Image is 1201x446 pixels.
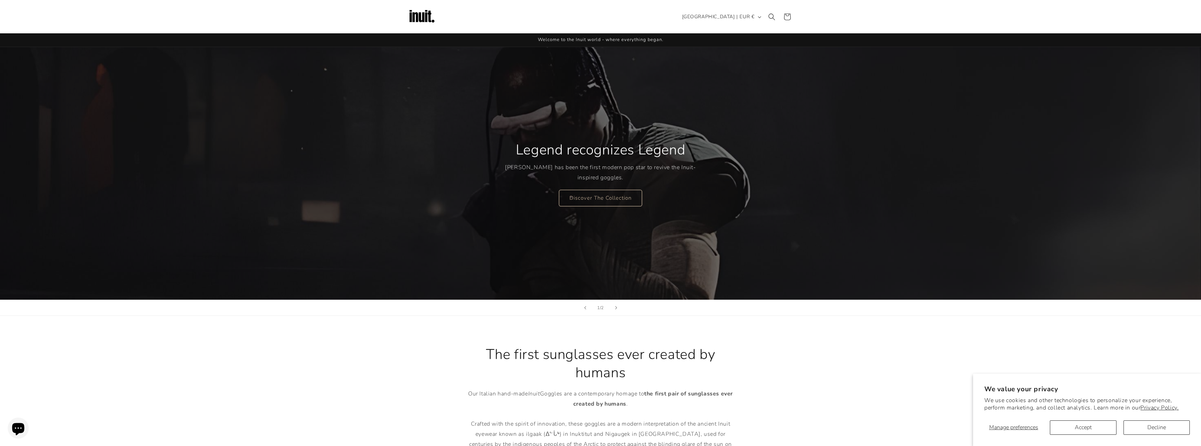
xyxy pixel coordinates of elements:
[984,385,1190,394] h2: We value your privacy
[6,418,31,440] inbox-online-store-chat: Shopify online store chat
[764,9,780,25] summary: Search
[408,33,794,47] div: Announcement
[573,390,733,408] strong: ever created by humans
[682,13,755,20] span: [GEOGRAPHIC_DATA] | EUR €
[408,3,436,31] img: Inuit Logo
[597,304,600,311] span: 1
[578,300,593,315] button: Previous slide
[601,304,604,311] span: 2
[559,189,642,206] a: Discover The Collection
[516,141,685,159] h2: Legend recognizes Legend
[1050,420,1116,435] button: Accept
[984,420,1043,435] button: Manage preferences
[1140,404,1179,412] a: Privacy Policy.
[528,390,540,398] em: Inuit
[600,304,601,311] span: /
[644,390,719,398] strong: the first pair of sunglasses
[678,10,764,24] button: [GEOGRAPHIC_DATA] | EUR €
[538,36,663,43] span: Welcome to the Inuit world - where everything began.
[1124,420,1190,435] button: Decline
[608,300,624,315] button: Next slide
[989,424,1038,431] span: Manage preferences
[505,162,696,183] p: [PERSON_NAME] has been the first modern pop star to revive the Inuit-inspired goggles.
[984,397,1190,412] p: We use cookies and other technologies to personalize your experience, perform marketing, and coll...
[464,345,737,382] h2: The first sunglasses ever created by humans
